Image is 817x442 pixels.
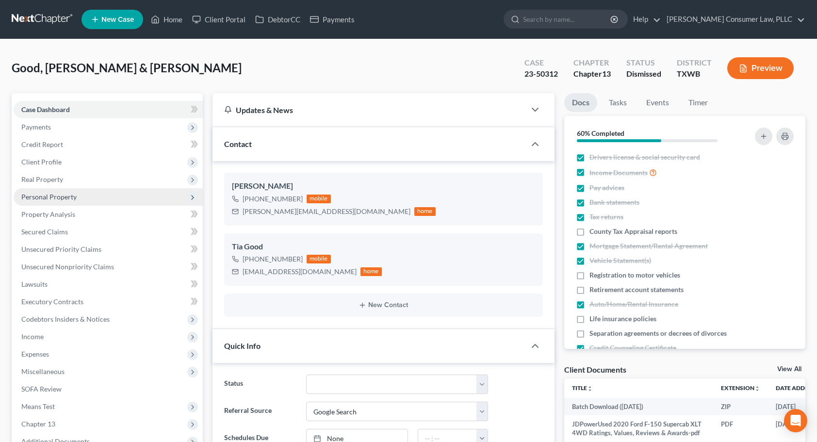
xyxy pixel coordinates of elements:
[681,93,716,112] a: Timer
[626,68,661,80] div: Dismissed
[589,314,656,324] span: Life insurance policies
[12,61,242,75] span: Good, [PERSON_NAME] & [PERSON_NAME]
[589,168,648,178] span: Income Documents
[524,57,558,68] div: Case
[224,105,514,115] div: Updates & News
[523,10,612,28] input: Search by name...
[14,206,203,223] a: Property Analysis
[232,241,535,253] div: Tia Good
[589,343,676,353] span: Credit Counseling Certificate
[21,350,49,358] span: Expenses
[587,386,593,392] i: unfold_more
[21,123,51,131] span: Payments
[564,93,597,112] a: Docs
[21,245,101,253] span: Unsecured Priority Claims
[589,299,678,309] span: Auto/Home/Rental Insurance
[243,207,410,216] div: [PERSON_NAME][EMAIL_ADDRESS][DOMAIN_NAME]
[784,409,807,432] div: Open Intercom Messenger
[777,366,801,373] a: View All
[564,398,713,415] td: Batch Download ([DATE])
[589,212,623,222] span: Tax returns
[602,69,611,78] span: 13
[677,57,712,68] div: District
[721,384,760,392] a: Extensionunfold_more
[14,380,203,398] a: SOFA Review
[14,241,203,258] a: Unsecured Priority Claims
[21,175,63,183] span: Real Property
[564,415,713,442] td: JDPowerUsed 2020 Ford F-150 Supercab XLT 4WD Ratings, Values, Reviews & Awards-pdf
[307,255,331,263] div: mobile
[727,57,794,79] button: Preview
[232,301,535,309] button: New Contact
[219,375,301,394] label: Status
[589,183,624,193] span: Pay advices
[21,332,44,341] span: Income
[224,139,252,148] span: Contact
[713,398,768,415] td: ZIP
[21,297,83,306] span: Executory Contracts
[14,276,203,293] a: Lawsuits
[589,152,700,162] span: Drivers license & social security card
[638,93,677,112] a: Events
[573,57,611,68] div: Chapter
[21,262,114,271] span: Unsecured Nonpriority Claims
[573,68,611,80] div: Chapter
[219,402,301,421] label: Referral Source
[21,158,62,166] span: Client Profile
[305,11,359,28] a: Payments
[21,228,68,236] span: Secured Claims
[187,11,250,28] a: Client Portal
[232,180,535,192] div: [PERSON_NAME]
[21,385,62,393] span: SOFA Review
[307,195,331,203] div: mobile
[14,223,203,241] a: Secured Claims
[14,136,203,153] a: Credit Report
[626,57,661,68] div: Status
[21,315,110,323] span: Codebtors Insiders & Notices
[713,415,768,442] td: PDF
[21,367,65,376] span: Miscellaneous
[243,254,303,264] div: [PHONE_NUMBER]
[628,11,661,28] a: Help
[21,140,63,148] span: Credit Report
[360,267,382,276] div: home
[754,386,760,392] i: unfold_more
[21,210,75,218] span: Property Analysis
[572,384,593,392] a: Titleunfold_more
[577,129,624,137] strong: 60% Completed
[589,256,651,265] span: Vehicle Statement(s)
[589,197,639,207] span: Bank statements
[14,258,203,276] a: Unsecured Nonpriority Claims
[250,11,305,28] a: DebtorCC
[677,68,712,80] div: TXWB
[14,101,203,118] a: Case Dashboard
[14,293,203,311] a: Executory Contracts
[601,93,635,112] a: Tasks
[243,194,303,204] div: [PHONE_NUMBER]
[524,68,558,80] div: 23-50312
[146,11,187,28] a: Home
[589,227,677,236] span: County Tax Appraisal reports
[589,285,684,295] span: Retirement account statements
[589,241,708,251] span: Mortgage Statement/Rental Agreement
[21,420,55,428] span: Chapter 13
[414,207,436,216] div: home
[21,402,55,410] span: Means Test
[662,11,805,28] a: [PERSON_NAME] Consumer Law, PLLC
[589,328,727,338] span: Separation agreements or decrees of divorces
[589,270,680,280] span: Registration to motor vehicles
[21,105,70,114] span: Case Dashboard
[21,193,77,201] span: Personal Property
[243,267,357,277] div: [EMAIL_ADDRESS][DOMAIN_NAME]
[224,341,261,350] span: Quick Info
[101,16,134,23] span: New Case
[21,280,48,288] span: Lawsuits
[564,364,626,375] div: Client Documents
